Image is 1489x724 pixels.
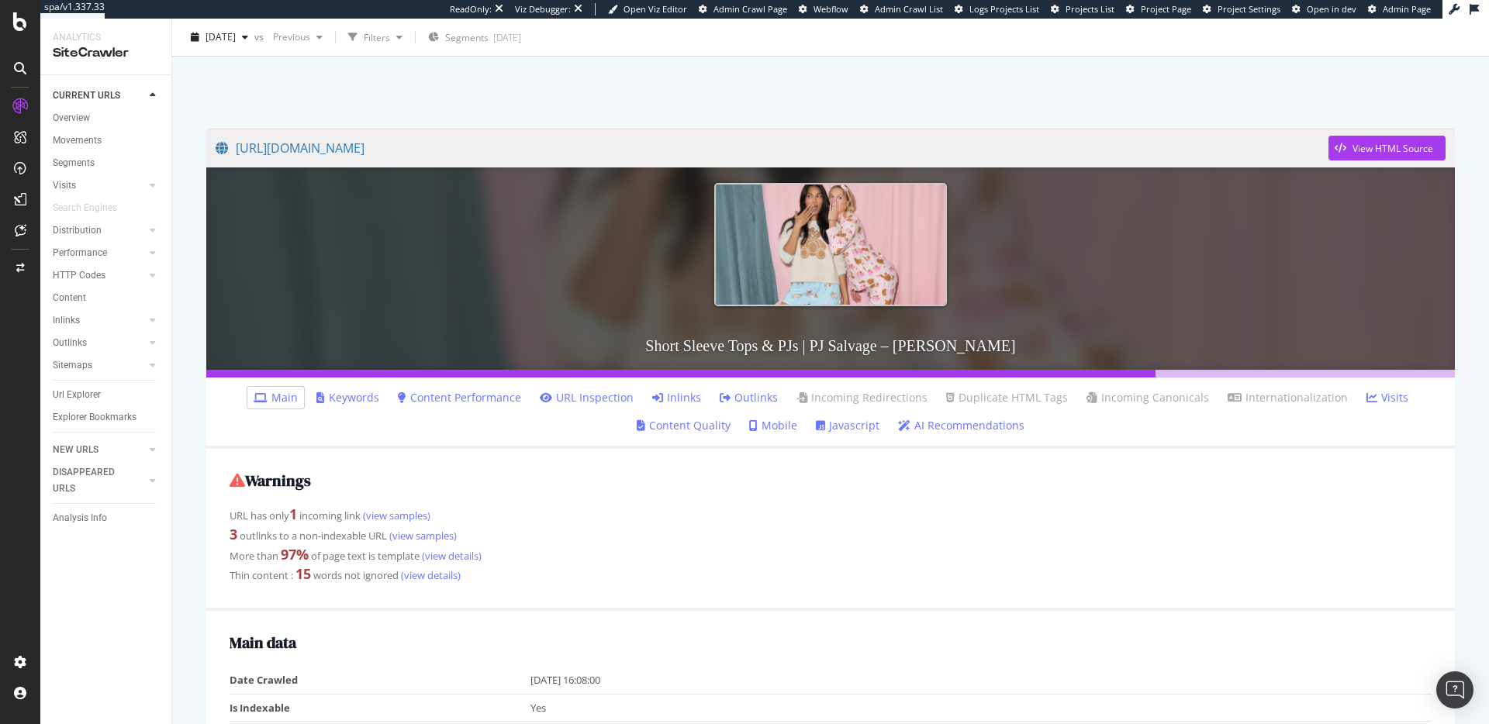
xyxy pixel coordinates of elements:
[289,505,297,523] strong: 1
[955,3,1039,16] a: Logs Projects List
[652,390,701,405] a: Inlinks
[53,133,161,149] a: Movements
[1383,3,1431,15] span: Admin Page
[624,3,687,15] span: Open Viz Editor
[1328,136,1446,160] button: View HTML Source
[185,25,254,50] button: [DATE]
[230,525,1432,545] div: outlinks to a non-indexable URL
[53,88,145,104] a: CURRENT URLS
[364,30,390,43] div: Filters
[53,442,145,458] a: NEW URLS
[969,3,1039,15] span: Logs Projects List
[515,3,571,16] div: Viz Debugger:
[53,200,117,216] div: Search Engines
[53,357,145,374] a: Sitemaps
[1203,3,1280,16] a: Project Settings
[295,564,311,583] strong: 15
[714,183,947,306] img: Short Sleeve Tops & PJs | PJ Salvage – P.J. Salvage
[53,133,102,149] div: Movements
[1292,3,1356,16] a: Open in dev
[230,634,1432,651] h2: Main data
[53,510,107,526] div: Analysis Info
[530,667,1432,694] td: [DATE] 16:08:00
[53,44,159,62] div: SiteCrawler
[53,290,161,306] a: Content
[720,390,778,405] a: Outlinks
[1366,390,1408,405] a: Visits
[53,290,86,306] div: Content
[53,155,95,171] div: Segments
[608,3,687,16] a: Open Viz Editor
[860,3,943,16] a: Admin Crawl List
[53,267,105,284] div: HTTP Codes
[398,390,521,405] a: Content Performance
[53,200,133,216] a: Search Engines
[816,418,879,433] a: Javascript
[53,387,101,403] div: Url Explorer
[53,222,145,239] a: Distribution
[53,178,145,194] a: Visits
[53,155,161,171] a: Segments
[230,667,530,694] td: Date Crawled
[53,335,145,351] a: Outlinks
[267,25,329,50] button: Previous
[53,178,76,194] div: Visits
[422,25,527,50] button: Segments[DATE]
[53,110,161,126] a: Overview
[267,30,310,43] span: Previous
[53,312,80,329] div: Inlinks
[53,510,161,526] a: Analysis Info
[637,418,731,433] a: Content Quality
[53,267,145,284] a: HTTP Codes
[206,322,1455,370] h3: Short Sleeve Tops & PJs | PJ Salvage – [PERSON_NAME]
[1218,3,1280,15] span: Project Settings
[216,129,1328,167] a: [URL][DOMAIN_NAME]
[53,312,145,329] a: Inlinks
[530,694,1432,722] td: Yes
[1228,390,1348,405] a: Internationalization
[254,30,267,43] span: vs
[53,442,98,458] div: NEW URLS
[796,390,928,405] a: Incoming Redirections
[53,245,145,261] a: Performance
[1051,3,1114,16] a: Projects List
[53,335,87,351] div: Outlinks
[420,549,482,563] a: (view details)
[53,387,161,403] a: Url Explorer
[1066,3,1114,15] span: Projects List
[493,31,521,44] div: [DATE]
[450,3,492,16] div: ReadOnly:
[230,545,1432,565] div: More than of page text is template
[316,390,379,405] a: Keywords
[53,88,120,104] div: CURRENT URLS
[814,3,848,15] span: Webflow
[540,390,634,405] a: URL Inspection
[53,464,145,497] a: DISAPPEARED URLS
[799,3,848,16] a: Webflow
[53,31,159,44] div: Analytics
[1141,3,1191,15] span: Project Page
[281,545,309,564] strong: 97 %
[230,472,1432,489] h2: Warnings
[387,529,457,543] a: (view samples)
[445,31,489,44] span: Segments
[1307,3,1356,15] span: Open in dev
[1087,390,1209,405] a: Incoming Canonicals
[230,525,237,543] strong: 3
[361,509,430,522] a: (view samples)
[399,568,461,582] a: (view details)
[53,245,107,261] div: Performance
[254,390,298,405] a: Main
[1353,142,1433,155] div: View HTML Source
[230,694,530,722] td: Is Indexable
[53,110,90,126] div: Overview
[230,505,1432,525] div: URL has only incoming link
[898,418,1024,433] a: AI Recommendations
[342,25,409,50] button: Filters
[749,418,797,433] a: Mobile
[53,409,136,426] div: Explorer Bookmarks
[699,3,787,16] a: Admin Crawl Page
[53,464,131,497] div: DISAPPEARED URLS
[206,30,236,43] span: 2025 Sep. 14th
[946,390,1068,405] a: Duplicate HTML Tags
